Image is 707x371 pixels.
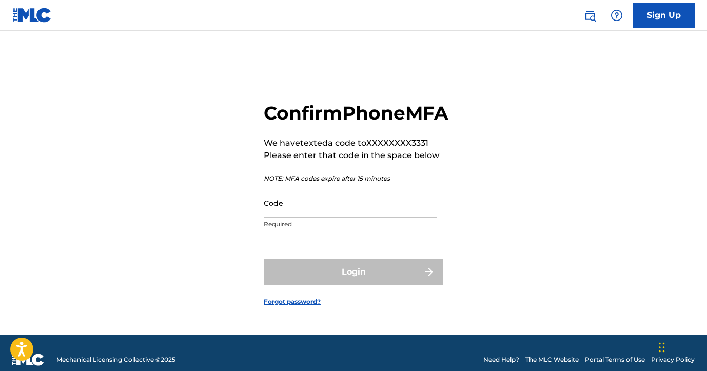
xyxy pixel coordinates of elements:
img: help [611,9,623,22]
img: logo [12,354,44,366]
p: NOTE: MFA codes expire after 15 minutes [264,174,448,183]
span: Mechanical Licensing Collective © 2025 [56,355,175,364]
p: We have texted a code to XXXXXXXX3331 [264,137,448,149]
a: Forgot password? [264,297,321,306]
p: Please enter that code in the space below [264,149,448,162]
a: Portal Terms of Use [585,355,645,364]
img: search [584,9,596,22]
a: Public Search [580,5,600,26]
h2: Confirm Phone MFA [264,102,448,125]
p: Required [264,220,437,229]
a: Sign Up [633,3,695,28]
img: MLC Logo [12,8,52,23]
a: Privacy Policy [651,355,695,364]
iframe: Chat Widget [656,322,707,371]
a: Need Help? [483,355,519,364]
div: Help [606,5,627,26]
div: Drag [659,332,665,363]
a: The MLC Website [525,355,579,364]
